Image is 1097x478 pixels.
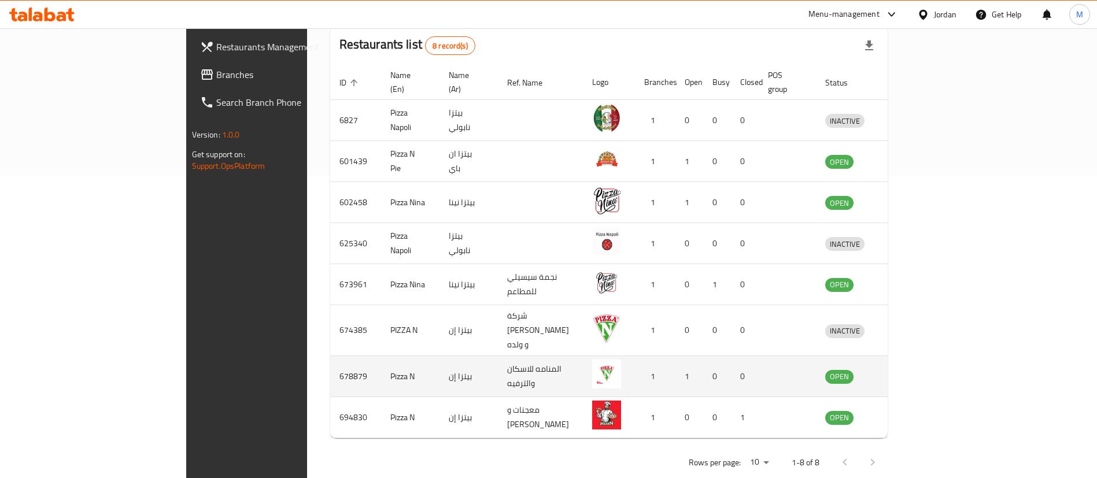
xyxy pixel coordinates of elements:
td: 0 [675,397,703,438]
div: Jordan [934,8,956,21]
span: Branches [216,68,360,81]
img: Pizza Napoli [592,227,621,255]
td: Pizza Napoli [381,100,439,141]
td: بيتزا نابولي [439,223,498,264]
td: 1 [675,356,703,397]
td: بيتزا نينا [439,264,498,305]
td: 0 [731,100,759,141]
td: المنامه للاسكان والترفيه [498,356,583,397]
div: Menu [888,277,909,291]
td: 0 [731,223,759,264]
div: Menu [888,154,909,168]
th: Closed [731,65,759,100]
a: Restaurants Management [191,33,370,61]
td: 1 [635,100,675,141]
div: OPEN [825,411,854,425]
span: OPEN [825,155,854,169]
td: 1 [675,141,703,182]
td: 1 [635,182,675,223]
td: 1 [635,356,675,397]
td: 0 [731,305,759,356]
span: Name (Ar) [449,68,484,96]
h2: Restaurants list [339,36,475,55]
td: بيتزا إن [439,356,498,397]
td: 1 [703,264,731,305]
div: Rows per page: [745,454,773,471]
span: INACTIVE [825,238,865,251]
td: 1 [635,264,675,305]
div: Menu [888,195,909,209]
td: Pizza Nina [381,182,439,223]
img: Pizza N [592,401,621,429]
td: بيتزا ان باي [439,141,498,182]
td: 0 [675,100,703,141]
a: Search Branch Phone [191,88,370,116]
div: Menu [888,113,909,127]
td: Pizza N [381,397,439,438]
img: Pizza Nina [592,186,621,214]
div: Export file [855,32,883,60]
span: OPEN [825,370,854,383]
td: بيتزا نينا [439,182,498,223]
td: 1 [675,182,703,223]
td: 0 [703,397,731,438]
div: OPEN [825,196,854,210]
a: Branches [191,61,370,88]
td: 0 [703,305,731,356]
span: M [1076,8,1083,21]
img: PIZZA N [592,314,621,343]
span: OPEN [825,278,854,291]
span: Version: [192,127,220,142]
span: INACTIVE [825,114,865,128]
td: 0 [703,182,731,223]
td: 0 [731,264,759,305]
span: Search Branch Phone [216,95,360,109]
td: 0 [675,264,703,305]
div: INACTIVE [825,237,865,251]
img: Pizza Napoli [592,103,621,132]
td: 0 [703,223,731,264]
th: Logo [583,65,635,100]
td: Pizza Napoli [381,223,439,264]
div: Menu [888,324,909,338]
span: 8 record(s) [426,40,475,51]
p: 1-8 of 8 [792,455,819,470]
td: نجمة سيسيلي للمطاعم [498,264,583,305]
a: Support.OpsPlatform [192,158,265,173]
th: Branches [635,65,675,100]
table: enhanced table [330,65,918,438]
span: ID [339,76,361,90]
td: 1 [635,141,675,182]
img: Pizza N [592,360,621,388]
td: 0 [703,356,731,397]
td: 0 [675,223,703,264]
td: 0 [703,100,731,141]
span: 1.0.0 [222,127,240,142]
th: Action [878,65,918,100]
span: Name (En) [390,68,426,96]
td: 1 [635,223,675,264]
th: Open [675,65,703,100]
img: Pizza N Pie [592,144,621,173]
div: OPEN [825,155,854,169]
td: PIZZA N [381,305,439,356]
td: بيتزا نابولي [439,100,498,141]
td: شركة [PERSON_NAME] و ولده [498,305,583,356]
img: Pizza Nina [592,268,621,297]
th: Busy [703,65,731,100]
td: 1 [635,397,675,438]
div: OPEN [825,370,854,384]
div: Total records count [425,36,475,55]
span: Restaurants Management [216,40,360,54]
td: بيتزا إن [439,397,498,438]
td: معجنات و [PERSON_NAME] [498,397,583,438]
td: 1 [635,305,675,356]
span: POS group [768,68,802,96]
td: 0 [731,141,759,182]
td: 0 [731,356,759,397]
td: 1 [731,397,759,438]
div: Menu-management [808,8,880,21]
td: بيتزا إن [439,305,498,356]
div: OPEN [825,278,854,292]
